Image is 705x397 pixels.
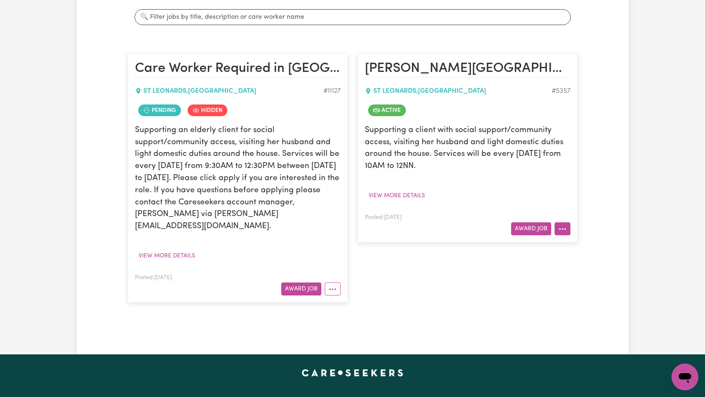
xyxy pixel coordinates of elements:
[135,125,341,233] p: Supporting an elderly client for social support/community access, visiting her husband and light ...
[302,369,403,376] a: Careseekers home page
[323,86,341,96] div: Job ID #11127
[135,86,323,96] div: ST LEONARDS , [GEOGRAPHIC_DATA]
[365,125,570,173] p: Supporting a client with social support/community access, visiting her husband and light domestic...
[555,222,570,235] button: More options
[281,282,321,295] button: Award Job
[135,9,571,25] input: 🔍 Filter jobs by title, description or care worker name
[188,104,227,116] span: Job is hidden
[135,61,341,77] h2: Care Worker Required in St Leonards, NSW
[365,189,429,202] button: View more details
[365,61,570,77] h2: Helen - St Leonards, NSW
[672,364,698,390] iframe: Button to launch messaging window
[135,249,199,262] button: View more details
[552,86,570,96] div: Job ID #5357
[325,282,341,295] button: More options
[138,104,181,116] span: Job contract pending review by care worker
[368,104,406,116] span: Job is active
[135,275,172,280] span: Posted: [DATE]
[365,215,402,220] span: Posted: [DATE]
[365,86,552,96] div: ST LEONARDS , [GEOGRAPHIC_DATA]
[511,222,551,235] button: Award Job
